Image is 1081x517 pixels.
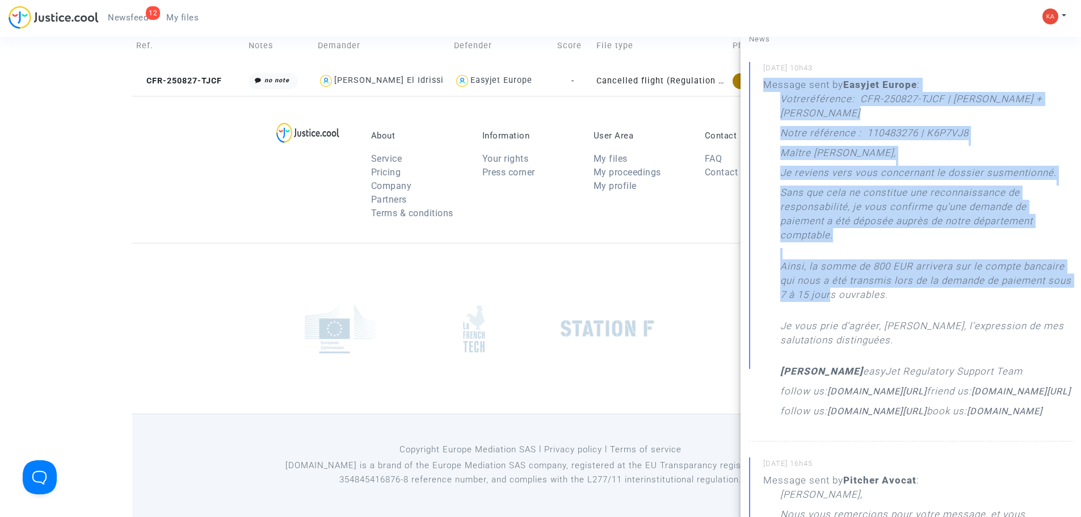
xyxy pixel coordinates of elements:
[553,26,592,66] td: Score
[780,384,927,404] p: follow us:
[843,79,917,90] b: Easyjet Europe
[9,6,99,29] img: jc-logo.svg
[146,6,160,20] div: 12
[561,320,654,337] img: stationf.png
[827,386,927,397] a: [DOMAIN_NAME][URL]
[927,405,967,417] span: book us:
[594,153,628,164] a: My files
[108,12,148,23] span: Newsfeed
[592,26,729,66] td: File type
[157,9,208,26] a: My files
[780,126,969,146] p: Notre référence : 110483276 | K6P7VJ8
[705,167,738,178] a: Contact
[264,77,289,84] i: no note
[371,167,401,178] a: Pricing
[371,208,453,218] a: Terms & conditions
[371,180,412,191] a: Company
[780,146,896,166] p: Maître [PERSON_NAME],
[749,35,770,43] small: News
[1042,9,1058,24] img: 5313a9924b78e7fbfe8fb7f85326e248
[780,186,1072,248] p: Sans que cela ne constitue une reconnaissance de responsabilité, je vous confirme qu’une demande ...
[594,167,661,178] a: My proceedings
[843,474,916,486] b: Pitcher Avocat
[454,73,470,89] img: icon-user.svg
[780,487,863,507] p: [PERSON_NAME],
[470,75,532,85] div: Easyjet Europe
[166,12,199,23] span: My files
[705,153,722,164] a: FAQ
[729,26,799,66] td: Phase
[594,180,637,191] a: My profile
[305,304,376,354] img: europe_commision.png
[780,166,1057,186] p: Je reviens vers vous concernant le dossier susmentionné.
[571,76,574,86] span: -
[482,167,535,178] a: Press corner
[276,123,339,143] img: logo-lg.svg
[463,305,485,353] img: french_tech.png
[334,75,444,85] div: [PERSON_NAME] El Idrissi
[132,26,245,66] td: Ref.
[371,153,402,164] a: Service
[371,131,465,141] p: About
[282,443,799,457] p: Copyright Europe Mediation SAS l Privacy policy l Terms of service
[371,194,407,205] a: Partners
[780,319,1072,353] p: Je vous prie d’agréer, [PERSON_NAME], l’expression de mes salutations distinguées.
[99,9,157,26] a: 12Newsfeed
[780,404,927,424] p: follow us:
[318,73,334,89] img: icon-user.svg
[863,364,1023,384] p: easyJet Regulatory Support Team
[705,131,799,141] p: Contact
[733,73,783,89] div: Execution
[136,76,222,86] span: CFR-250827-TJCF
[592,66,729,96] td: Cancelled flight (Regulation EC 261/2004)
[780,259,1072,308] p: Ainsi, la somme de 800 EUR arrivera sur le compte bancaire qui nous a été transmis lors de la dem...
[763,63,1072,78] small: [DATE] 10h43
[314,26,450,66] td: Demander
[245,26,314,66] td: Notes
[450,26,553,66] td: Defender
[967,406,1042,417] a: [DOMAIN_NAME]
[482,153,529,164] a: Your rights
[780,93,1042,119] span: : CFR-250827-TJCF | [PERSON_NAME] + [PERSON_NAME]
[482,131,577,141] p: Information
[763,78,1072,424] div: Message sent by :
[780,92,1072,126] p: Votreréférence
[763,459,1072,473] small: [DATE] 16h45
[827,406,927,417] a: [DOMAIN_NAME][URL]
[282,459,799,487] p: [DOMAIN_NAME] is a brand of the Europe Mediation SAS company, registered at the EU Transparancy r...
[780,365,863,377] strong: [PERSON_NAME]
[23,460,57,494] iframe: Help Scout Beacon - Open
[927,384,1071,404] p: friend us:
[971,386,1071,397] a: [DOMAIN_NAME][URL]
[594,131,688,141] p: User Area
